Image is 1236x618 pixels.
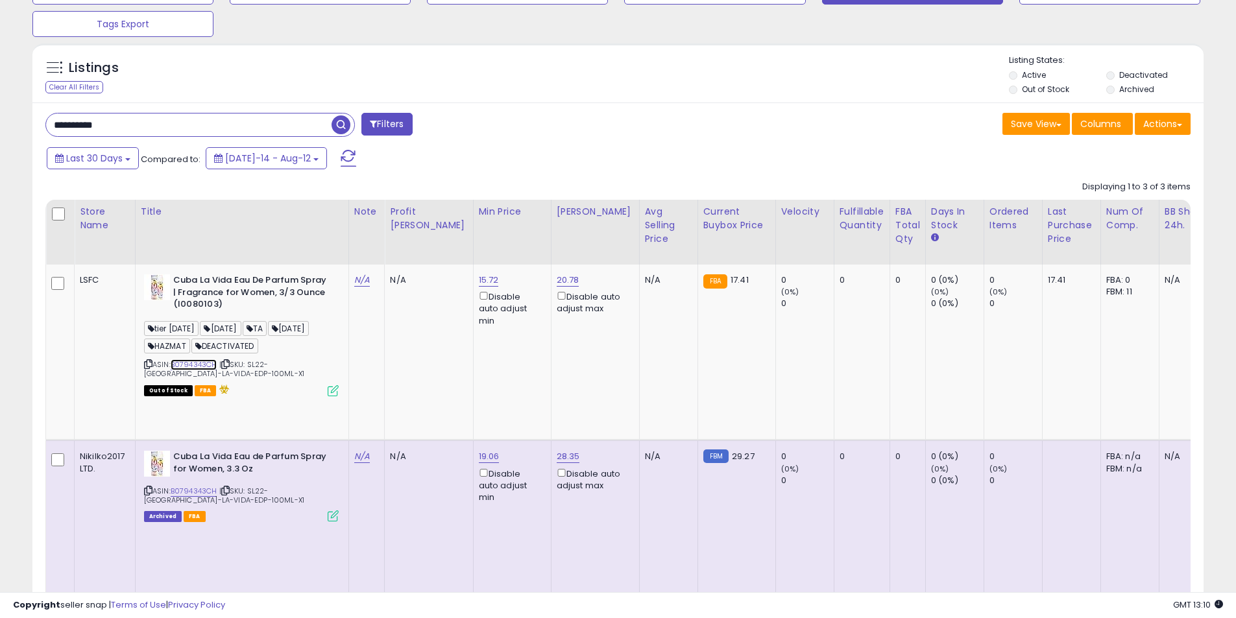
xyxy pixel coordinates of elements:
span: HAZMAT [144,339,190,353]
label: Deactivated [1119,69,1168,80]
span: 2025-09-12 13:10 GMT [1173,599,1223,611]
div: Current Buybox Price [703,205,770,232]
div: Num of Comp. [1106,205,1154,232]
div: 0 (0%) [931,475,984,486]
a: N/A [354,450,370,463]
div: 0 [781,475,834,486]
div: N/A [1165,451,1207,462]
div: FBA: 0 [1106,274,1149,286]
span: DEACTIVATED [191,339,258,353]
div: N/A [645,274,688,286]
div: Avg Selling Price [645,205,692,246]
small: (0%) [931,464,949,474]
span: FBA [184,511,206,522]
h5: Listings [69,59,119,77]
div: Profit [PERSON_NAME] [390,205,467,232]
div: FBA: n/a [1106,451,1149,462]
div: Velocity [781,205,829,219]
button: Last 30 Days [47,147,139,169]
div: 17.41 [1048,274,1091,286]
div: 0 [781,298,834,309]
div: Disable auto adjust min [479,466,541,504]
button: Filters [361,113,412,136]
a: 15.72 [479,274,499,287]
div: Disable auto adjust max [557,289,629,315]
div: Displaying 1 to 3 of 3 items [1082,181,1191,193]
div: Clear All Filters [45,81,103,93]
a: N/A [354,274,370,287]
small: FBA [703,274,727,289]
div: 0 (0%) [931,451,984,462]
button: Actions [1135,113,1191,135]
div: Min Price [479,205,546,219]
span: 17.41 [731,274,749,286]
div: 0 [781,274,834,286]
small: FBM [703,449,729,463]
a: B0794343CH [171,486,217,497]
div: 0 [989,451,1042,462]
div: Title [141,205,343,219]
div: Nikilko2017 LTD. [80,451,125,474]
span: | SKU: SL22-[GEOGRAPHIC_DATA]-LA-VIDA-EDP-100ML-X1 [144,486,304,505]
span: tier [DATE] [144,321,199,336]
a: B0794343CH [171,359,217,370]
div: FBM: 11 [1106,286,1149,298]
div: FBM: n/a [1106,463,1149,475]
span: Columns [1080,117,1121,130]
div: 0 [989,475,1042,486]
label: Active [1022,69,1046,80]
div: Disable auto adjust min [479,289,541,327]
a: 19.06 [479,450,500,463]
div: [PERSON_NAME] [557,205,634,219]
div: 0 (0%) [931,298,984,309]
div: N/A [645,451,688,462]
div: 0 [840,451,880,462]
div: ASIN: [144,274,339,395]
a: Terms of Use [111,599,166,611]
small: (0%) [989,287,1008,297]
div: N/A [390,274,463,286]
span: Last 30 Days [66,152,123,165]
span: FBA [195,385,217,396]
div: ASIN: [144,451,339,520]
a: 28.35 [557,450,580,463]
p: Listing States: [1009,54,1204,67]
span: TA [243,321,267,336]
span: Listings that have been deleted from Seller Central [144,511,182,522]
small: Days In Stock. [931,232,939,244]
a: Privacy Policy [168,599,225,611]
button: Save View [1002,113,1070,135]
span: | SKU: SL22-[GEOGRAPHIC_DATA]-LA-VIDA-EDP-100ML-X1 [144,359,304,379]
span: 29.27 [732,450,755,462]
a: 20.78 [557,274,579,287]
span: [DATE]-14 - Aug-12 [225,152,311,165]
strong: Copyright [13,599,60,611]
div: Days In Stock [931,205,978,232]
div: 0 [781,451,834,462]
div: seller snap | | [13,599,225,612]
b: Cuba La Vida Eau De Parfum Spray | Fragrance for Women, 3/3 Ounce (I0080103) [173,274,331,314]
div: FBA Total Qty [895,205,920,246]
label: Out of Stock [1022,84,1069,95]
small: (0%) [989,464,1008,474]
small: (0%) [931,287,949,297]
img: 41E3rkHjqBL._SL40_.jpg [144,274,170,300]
button: Tags Export [32,11,213,37]
div: 0 [989,298,1042,309]
div: 0 [840,274,880,286]
span: Compared to: [141,153,200,165]
div: Fulfillable Quantity [840,205,884,232]
label: Archived [1119,84,1154,95]
img: 41E3rkHjqBL._SL40_.jpg [144,451,170,477]
div: BB Share 24h. [1165,205,1212,232]
span: All listings that are currently out of stock and unavailable for purchase on Amazon [144,385,193,396]
div: 0 [895,274,915,286]
div: 0 [989,274,1042,286]
div: 0 [895,451,915,462]
div: N/A [1165,274,1207,286]
div: Last Purchase Price [1048,205,1095,246]
div: Store Name [80,205,130,232]
div: N/A [390,451,463,462]
small: (0%) [781,464,799,474]
small: (0%) [781,287,799,297]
